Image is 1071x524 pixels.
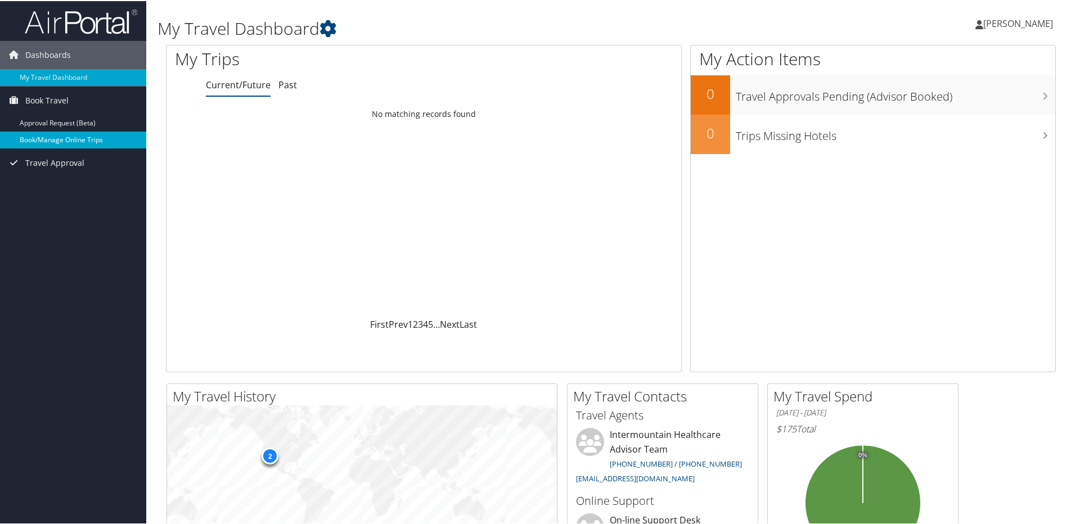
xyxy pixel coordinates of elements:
h1: My Trips [175,46,458,70]
h3: Travel Approvals Pending (Advisor Booked) [736,82,1055,103]
span: [PERSON_NAME] [983,16,1053,29]
a: 4 [423,317,428,329]
a: 1 [408,317,413,329]
h2: My Travel Contacts [573,386,758,405]
span: Book Travel [25,85,69,114]
span: $175 [776,422,796,434]
a: 2 [413,317,418,329]
a: First [370,317,389,329]
h1: My Action Items [691,46,1055,70]
a: 5 [428,317,433,329]
a: [PHONE_NUMBER] / [PHONE_NUMBER] [610,458,742,468]
a: Next [440,317,460,329]
h3: Online Support [576,492,749,508]
a: Current/Future [206,78,271,90]
h6: [DATE] - [DATE] [776,406,949,417]
td: No matching records found [166,103,681,123]
tspan: 0% [858,451,867,458]
span: Travel Approval [25,148,84,176]
a: Prev [389,317,408,329]
span: Dashboards [25,40,71,68]
h2: My Travel History [173,386,557,405]
h3: Travel Agents [576,406,749,422]
a: 3 [418,317,423,329]
h2: 0 [691,123,730,142]
a: 0Travel Approvals Pending (Advisor Booked) [691,74,1055,114]
h1: My Travel Dashboard [157,16,762,39]
img: airportal-logo.png [25,7,137,34]
a: [EMAIL_ADDRESS][DOMAIN_NAME] [576,472,695,482]
li: Intermountain Healthcare Advisor Team [570,427,755,487]
div: 2 [262,446,278,463]
h2: 0 [691,83,730,102]
a: Last [460,317,477,329]
span: … [433,317,440,329]
h3: Trips Missing Hotels [736,121,1055,143]
a: [PERSON_NAME] [975,6,1064,39]
a: 0Trips Missing Hotels [691,114,1055,153]
h2: My Travel Spend [773,386,958,405]
h6: Total [776,422,949,434]
a: Past [278,78,297,90]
